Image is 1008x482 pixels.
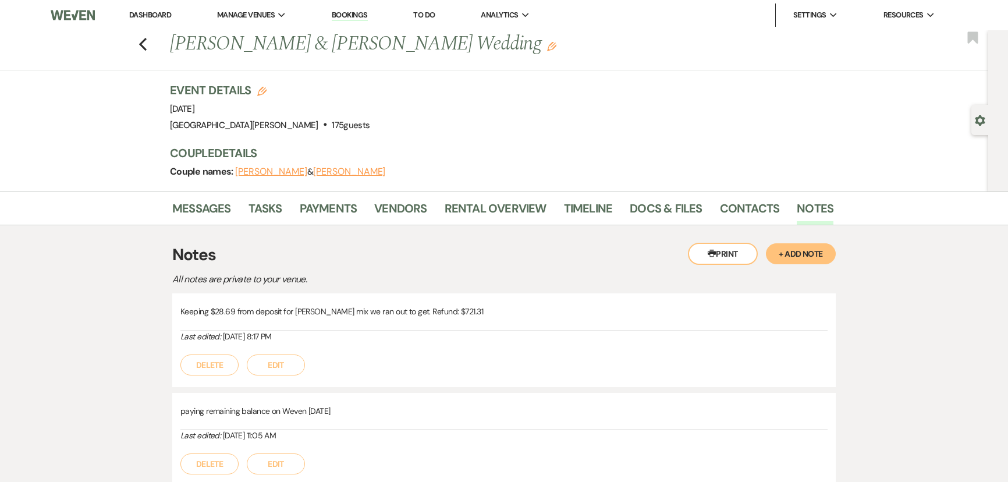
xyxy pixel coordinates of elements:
[170,30,691,58] h1: [PERSON_NAME] & [PERSON_NAME] Wedding
[170,82,370,98] h3: Event Details
[247,453,305,474] button: Edit
[630,199,702,225] a: Docs & Files
[129,10,171,20] a: Dashboard
[235,166,385,178] span: &
[180,305,828,318] p: Keeping $28.69 from deposit for [PERSON_NAME] mix we ran out to get. Refund: $721.31
[217,9,275,21] span: Manage Venues
[313,167,385,176] button: [PERSON_NAME]
[180,405,828,417] p: paying remaining balance on Weven [DATE]
[170,145,822,161] h3: Couple Details
[51,3,95,27] img: Weven Logo
[300,199,357,225] a: Payments
[170,103,194,115] span: [DATE]
[720,199,780,225] a: Contacts
[481,9,518,21] span: Analytics
[766,243,836,264] button: + Add Note
[413,10,435,20] a: To Do
[180,453,239,474] button: Delete
[180,331,221,342] i: Last edited:
[170,165,235,178] span: Couple names:
[180,430,221,441] i: Last edited:
[793,9,826,21] span: Settings
[564,199,613,225] a: Timeline
[180,430,828,442] div: [DATE] 11:05 AM
[172,243,836,267] h3: Notes
[170,119,318,131] span: [GEOGRAPHIC_DATA][PERSON_NAME]
[235,167,307,176] button: [PERSON_NAME]
[332,119,370,131] span: 175 guests
[180,355,239,375] button: Delete
[445,199,546,225] a: Rental Overview
[374,199,427,225] a: Vendors
[688,243,758,265] button: Print
[180,331,828,343] div: [DATE] 8:17 PM
[247,355,305,375] button: Edit
[797,199,833,225] a: Notes
[975,114,985,125] button: Open lead details
[172,272,580,287] p: All notes are private to your venue.
[547,41,556,51] button: Edit
[249,199,282,225] a: Tasks
[172,199,231,225] a: Messages
[332,10,368,21] a: Bookings
[883,9,924,21] span: Resources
